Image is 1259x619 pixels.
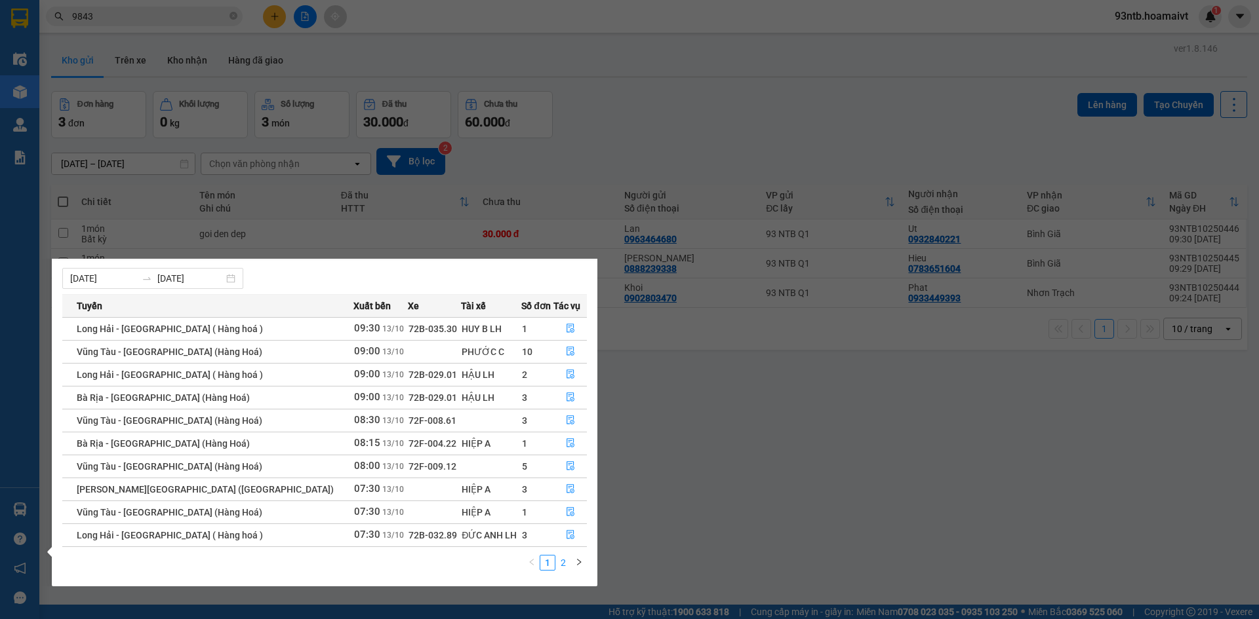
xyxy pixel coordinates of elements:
span: file-done [566,530,575,540]
span: file-done [566,324,575,334]
span: 72B-029.01 [409,392,457,403]
a: 1 [540,555,555,570]
span: 09:00 [354,391,380,403]
span: Số đơn [521,299,551,313]
div: ĐỨC ANH LH [462,528,521,542]
span: right [575,558,583,566]
span: left [528,558,536,566]
span: file-done [566,438,575,449]
span: 13/10 [382,462,404,471]
span: swap-right [142,273,152,284]
span: 1 [522,438,527,449]
li: 1 [540,555,555,571]
span: 72F-008.61 [409,415,456,426]
span: 72B-035.30 [409,324,457,334]
span: 09:30 [354,322,380,334]
span: Bà Rịa - [GEOGRAPHIC_DATA] (Hàng Hoá) [77,438,250,449]
span: Vũng Tàu - [GEOGRAPHIC_DATA] (Hàng Hoá) [77,415,262,426]
span: 13/10 [382,508,404,517]
span: Vũng Tàu - [GEOGRAPHIC_DATA] (Hàng Hoá) [77,347,262,357]
button: file-done [554,341,586,362]
span: Long Hải - [GEOGRAPHIC_DATA] ( Hàng hoá ) [77,369,263,380]
span: file-done [566,369,575,380]
span: file-done [566,461,575,472]
span: 72F-009.12 [409,461,456,472]
span: Tác vụ [553,299,580,313]
span: [PERSON_NAME][GEOGRAPHIC_DATA] ([GEOGRAPHIC_DATA]) [77,484,334,495]
button: file-done [554,433,586,454]
span: 1 [522,324,527,334]
span: file-done [566,392,575,403]
span: 07:30 [354,483,380,495]
span: 13/10 [382,324,404,333]
span: 08:00 [354,460,380,472]
span: 07:30 [354,506,380,517]
span: 07:30 [354,529,380,540]
a: 2 [556,555,570,570]
span: file-done [566,484,575,495]
input: Từ ngày [70,271,136,286]
span: 13/10 [382,370,404,379]
span: 3 [522,392,527,403]
span: 72B-029.01 [409,369,457,380]
span: 3 [522,530,527,540]
span: 13/10 [382,416,404,425]
div: HẬU LH [462,390,521,405]
span: Xuất bến [353,299,391,313]
button: file-done [554,502,586,523]
span: Bà Rịa - [GEOGRAPHIC_DATA] (Hàng Hoá) [77,392,250,403]
span: 5 [522,461,527,472]
div: HẬU LH [462,367,521,382]
span: 10 [522,347,532,357]
button: file-done [554,479,586,500]
span: Vũng Tàu - [GEOGRAPHIC_DATA] (Hàng Hoá) [77,461,262,472]
span: 13/10 [382,347,404,356]
span: 13/10 [382,393,404,402]
li: Previous Page [524,555,540,571]
button: file-done [554,525,586,546]
div: HIỆP A [462,505,521,519]
div: HUY B LH [462,322,521,336]
button: file-done [554,410,586,431]
span: 09:00 [354,345,380,357]
span: 3 [522,484,527,495]
li: Next Page [571,555,587,571]
span: 1 [522,507,527,517]
span: 09:00 [354,368,380,380]
button: file-done [554,364,586,385]
span: Tuyến [77,299,102,313]
li: 2 [555,555,571,571]
div: PHƯỚC C [462,345,521,359]
button: file-done [554,456,586,477]
span: Long Hải - [GEOGRAPHIC_DATA] ( Hàng hoá ) [77,324,263,334]
button: file-done [554,318,586,339]
span: 3 [522,415,527,426]
span: 2 [522,369,527,380]
span: 08:15 [354,437,380,449]
button: right [571,555,587,571]
span: Xe [408,299,419,313]
span: Tài xế [461,299,486,313]
input: Đến ngày [157,271,224,286]
span: 13/10 [382,485,404,494]
button: left [524,555,540,571]
div: HIỆP A [462,482,521,497]
span: to [142,273,152,284]
span: Vũng Tàu - [GEOGRAPHIC_DATA] (Hàng Hoá) [77,507,262,517]
span: 13/10 [382,439,404,448]
span: file-done [566,347,575,357]
span: 72B-032.89 [409,530,457,540]
span: 13/10 [382,531,404,540]
span: 08:30 [354,414,380,426]
div: HIỆP A [462,436,521,451]
span: file-done [566,415,575,426]
span: 72F-004.22 [409,438,456,449]
button: file-done [554,387,586,408]
span: Long Hải - [GEOGRAPHIC_DATA] ( Hàng hoá ) [77,530,263,540]
span: file-done [566,507,575,517]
